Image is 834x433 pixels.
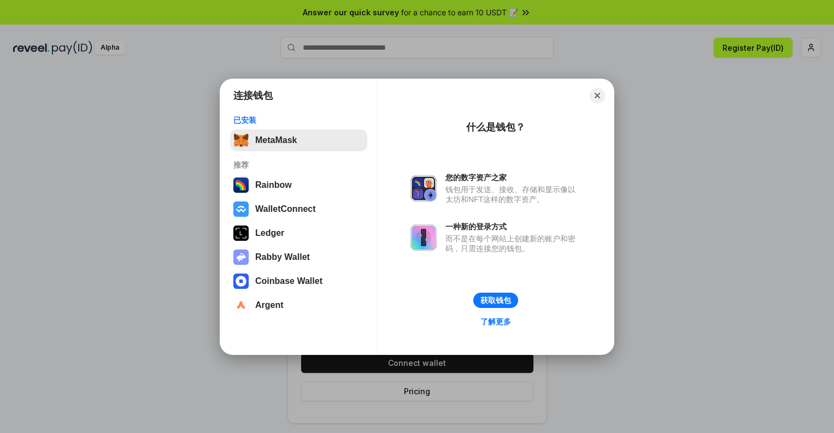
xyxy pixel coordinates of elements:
img: svg+xml,%3Csvg%20xmlns%3D%22http%3A%2F%2Fwww.w3.org%2F2000%2Fsvg%22%20width%3D%2228%22%20height%3... [233,226,249,241]
button: Coinbase Wallet [230,270,367,292]
button: MetaMask [230,129,367,151]
img: svg+xml,%3Csvg%20xmlns%3D%22http%3A%2F%2Fwww.w3.org%2F2000%2Fsvg%22%20fill%3D%22none%22%20viewBox... [410,224,437,251]
button: Close [590,88,605,103]
div: WalletConnect [255,204,316,214]
div: Rainbow [255,180,292,190]
div: 一种新的登录方式 [445,222,581,232]
div: Coinbase Wallet [255,276,322,286]
div: 了解更多 [480,317,511,327]
button: Rainbow [230,174,367,196]
h1: 连接钱包 [233,89,273,102]
img: svg+xml,%3Csvg%20xmlns%3D%22http%3A%2F%2Fwww.w3.org%2F2000%2Fsvg%22%20fill%3D%22none%22%20viewBox... [410,175,437,201]
div: Rabby Wallet [255,252,310,262]
button: Ledger [230,222,367,244]
div: Ledger [255,228,284,238]
div: Argent [255,300,284,310]
img: svg+xml,%3Csvg%20fill%3D%22none%22%20height%3D%2233%22%20viewBox%3D%220%200%2035%2033%22%20width%... [233,133,249,148]
div: MetaMask [255,135,297,145]
button: 获取钱包 [473,293,518,308]
button: WalletConnect [230,198,367,220]
div: 推荐 [233,160,364,170]
button: Rabby Wallet [230,246,367,268]
div: 钱包用于发送、接收、存储和显示像以太坊和NFT这样的数字资产。 [445,185,581,204]
img: svg+xml,%3Csvg%20width%3D%22120%22%20height%3D%22120%22%20viewBox%3D%220%200%20120%20120%22%20fil... [233,177,249,193]
div: 获取钱包 [480,295,511,305]
button: Argent [230,294,367,316]
div: 而不是在每个网站上创建新的账户和密码，只需连接您的钱包。 [445,234,581,253]
div: 什么是钱包？ [466,121,525,134]
img: svg+xml,%3Csvg%20width%3D%2228%22%20height%3D%2228%22%20viewBox%3D%220%200%2028%2028%22%20fill%3D... [233,201,249,217]
img: svg+xml,%3Csvg%20xmlns%3D%22http%3A%2F%2Fwww.w3.org%2F2000%2Fsvg%22%20fill%3D%22none%22%20viewBox... [233,250,249,265]
img: svg+xml,%3Csvg%20width%3D%2228%22%20height%3D%2228%22%20viewBox%3D%220%200%2028%2028%22%20fill%3D... [233,274,249,289]
img: svg+xml,%3Csvg%20width%3D%2228%22%20height%3D%2228%22%20viewBox%3D%220%200%2028%2028%22%20fill%3D... [233,298,249,313]
div: 您的数字资产之家 [445,173,581,182]
div: 已安装 [233,115,364,125]
a: 了解更多 [474,315,518,329]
